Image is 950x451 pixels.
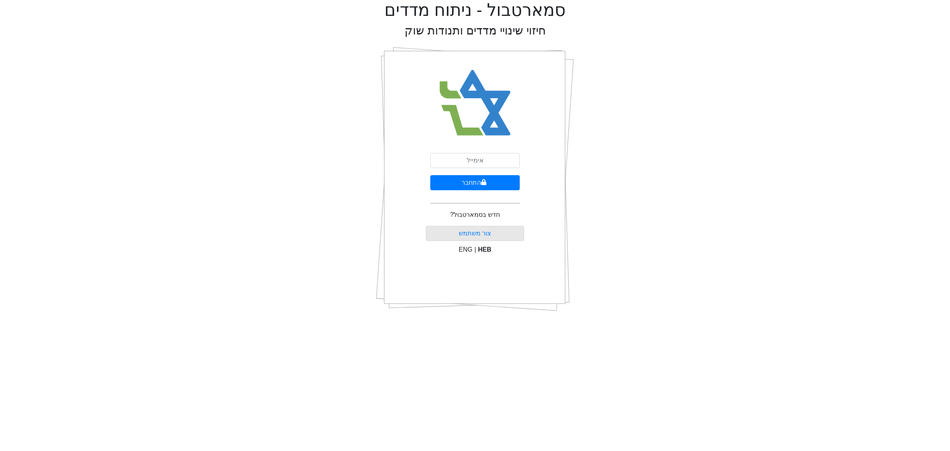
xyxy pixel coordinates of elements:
[474,246,476,253] span: |
[450,210,500,220] p: חדש בסמארטבול?
[430,153,520,168] input: אימייל
[430,175,520,190] button: התחבר
[478,246,492,253] span: HEB
[426,226,524,241] button: צור משתמש
[459,246,473,253] span: ENG
[459,230,491,237] a: צור משתמש
[405,24,546,38] h2: חיזוי שינויי מדדים ותנודות שוק
[432,59,518,147] img: Smart Bull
